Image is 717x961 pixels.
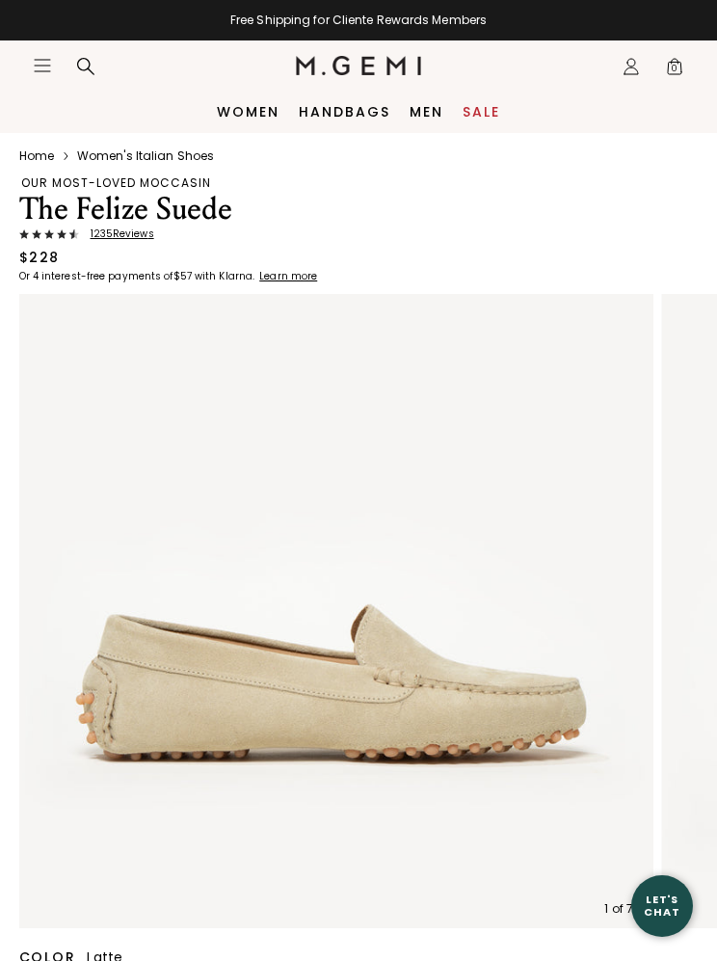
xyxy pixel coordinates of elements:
[631,894,693,918] div: Let's Chat
[19,248,60,267] div: $228
[463,104,500,120] a: Sale
[195,269,257,283] klarna-placement-style-body: with Klarna
[217,104,279,120] a: Women
[604,901,633,917] div: 1 of 7
[19,148,54,164] a: Home
[19,190,318,228] h1: The Felize Suede
[21,175,318,190] div: Our Most-Loved Moccasin
[299,104,390,120] a: Handbags
[33,56,52,75] button: Open site menu
[19,269,173,283] klarna-placement-style-body: Or 4 interest-free payments of
[259,269,317,283] klarna-placement-style-cta: Learn more
[173,269,192,283] klarna-placement-style-amount: $57
[19,228,318,240] a: 1235Reviews
[79,228,154,240] span: 1235 Review s
[665,61,684,80] span: 0
[257,271,317,282] a: Learn more
[77,148,214,164] a: Women's Italian Shoes
[18,294,652,928] img: The Felize Suede
[410,104,443,120] a: Men
[296,56,422,75] img: M.Gemi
